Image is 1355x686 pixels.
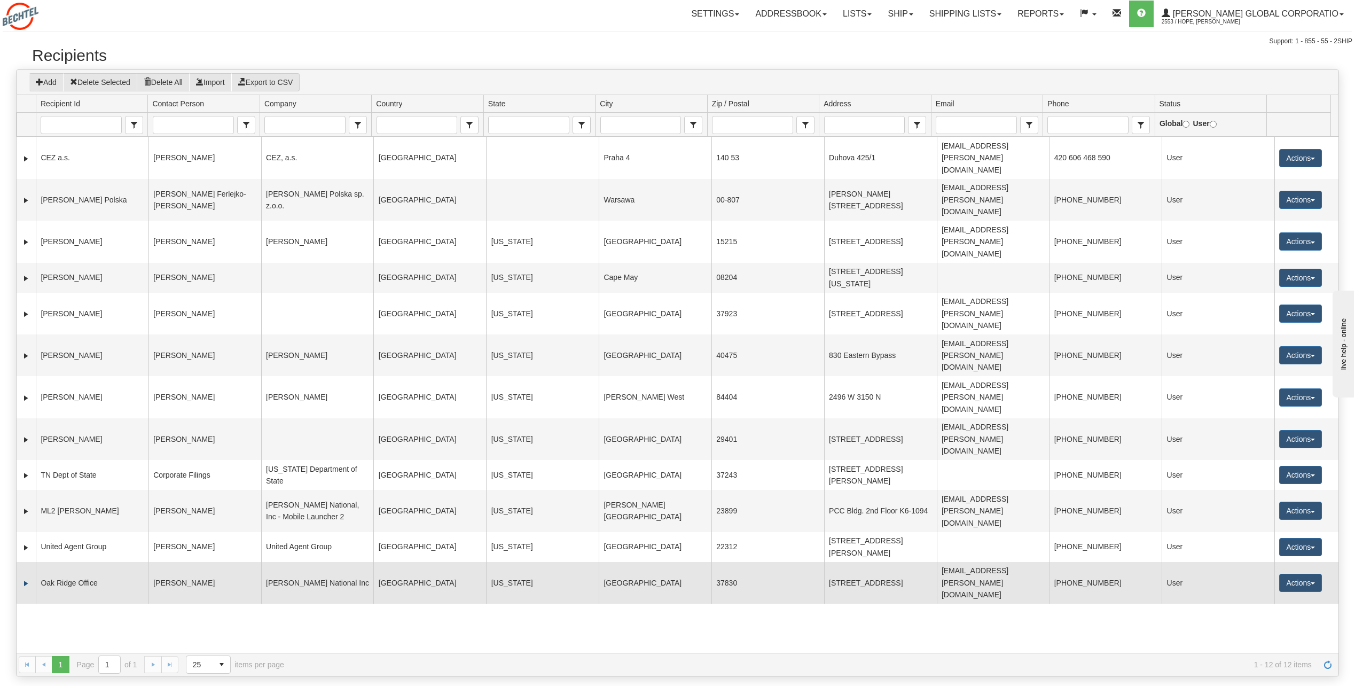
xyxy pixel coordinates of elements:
[600,98,613,109] span: City
[1162,137,1274,178] td: User
[824,376,937,418] td: 2496 W 3150 N
[373,221,486,262] td: [GEOGRAPHIC_DATA]
[1279,430,1322,448] button: Actions
[599,562,711,604] td: [GEOGRAPHIC_DATA]
[8,9,99,17] div: live help - online
[147,113,259,137] td: filter cell
[599,137,711,178] td: Praha 4
[711,562,824,604] td: 37830
[1049,460,1162,490] td: [PHONE_NUMBER]
[1162,293,1274,334] td: User
[152,98,204,109] span: Contact Person
[486,562,599,604] td: [US_STATE]
[373,376,486,418] td: [GEOGRAPHIC_DATA]
[936,116,1016,134] input: Email
[1279,538,1322,556] button: Actions
[1049,221,1162,262] td: [PHONE_NUMBER]
[595,113,707,137] td: filter cell
[231,73,300,91] button: Export to CSV
[237,116,255,134] span: Contact Person
[1162,17,1242,27] span: 2553 / Hope, [PERSON_NAME]
[599,532,711,562] td: [GEOGRAPHIC_DATA]
[264,98,296,109] span: Company
[21,309,32,319] a: Expand
[936,98,954,109] span: Email
[1049,334,1162,376] td: [PHONE_NUMBER]
[373,137,486,178] td: [GEOGRAPHIC_DATA]
[36,263,148,293] td: [PERSON_NAME]
[1132,116,1150,134] span: Phone
[1021,116,1038,134] span: select
[148,376,261,418] td: [PERSON_NAME]
[261,490,374,532] td: [PERSON_NAME] National, Inc - Mobile Launcher 2
[376,98,402,109] span: Country
[3,3,38,30] img: logo2553.jpg
[373,460,486,490] td: [GEOGRAPHIC_DATA]
[36,418,148,460] td: [PERSON_NAME]
[599,418,711,460] td: [GEOGRAPHIC_DATA]
[1162,221,1274,262] td: User
[1330,289,1354,397] iframe: chat widget
[711,334,824,376] td: 40475
[125,116,143,134] span: Recipient Id
[36,179,148,221] td: [PERSON_NAME] Polska
[747,1,835,27] a: Addressbook
[712,116,793,134] input: Zip / Postal
[52,656,69,673] span: Page 1
[937,221,1049,262] td: [EMAIL_ADDRESS][PERSON_NAME][DOMAIN_NAME]
[1049,293,1162,334] td: [PHONE_NUMBER]
[1132,116,1149,134] span: select
[1162,334,1274,376] td: User
[573,116,591,134] span: State
[189,73,232,91] button: Import
[824,263,937,293] td: [STREET_ADDRESS][US_STATE]
[824,98,851,109] span: Address
[137,73,190,91] button: Delete All
[1279,574,1322,592] button: Actions
[148,263,261,293] td: [PERSON_NAME]
[1279,346,1322,364] button: Actions
[373,334,486,376] td: [GEOGRAPHIC_DATA]
[261,179,374,221] td: [PERSON_NAME] Polska sp. z.o.o.
[711,418,824,460] td: 29401
[908,116,926,134] span: Address
[1155,113,1266,137] td: filter cell
[261,532,374,562] td: United Agent Group
[1160,118,1190,129] label: Global
[148,179,261,221] td: [PERSON_NAME] Ferlejko-[PERSON_NAME]
[1319,656,1336,673] a: Refresh
[486,293,599,334] td: [US_STATE]
[486,263,599,293] td: [US_STATE]
[261,137,374,178] td: CEZ, a.s.
[148,490,261,532] td: [PERSON_NAME]
[712,98,749,109] span: Zip / Postal
[349,116,367,134] span: Company
[1162,490,1274,532] td: User
[937,418,1049,460] td: [EMAIL_ADDRESS][PERSON_NAME][DOMAIN_NAME]
[1162,418,1274,460] td: User
[21,578,32,589] a: Expand
[373,532,486,562] td: [GEOGRAPHIC_DATA]
[599,376,711,418] td: [PERSON_NAME] West
[1049,562,1162,604] td: [PHONE_NUMBER]
[21,470,32,481] a: Expand
[1009,1,1072,27] a: Reports
[1266,113,1330,137] td: filter cell
[460,116,479,134] span: Country
[1279,191,1322,209] button: Actions
[683,1,747,27] a: Settings
[148,221,261,262] td: [PERSON_NAME]
[148,293,261,334] td: [PERSON_NAME]
[796,116,814,134] span: Zip / Postal
[373,490,486,532] td: [GEOGRAPHIC_DATA]
[260,113,371,137] td: filter cell
[931,113,1043,137] td: filter cell
[1043,113,1154,137] td: filter cell
[261,460,374,490] td: [US_STATE] Department of State
[21,273,32,284] a: Expand
[1049,532,1162,562] td: [PHONE_NUMBER]
[21,350,32,361] a: Expand
[824,334,937,376] td: 830 Eastern Bypass
[711,263,824,293] td: 08204
[486,460,599,490] td: [US_STATE]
